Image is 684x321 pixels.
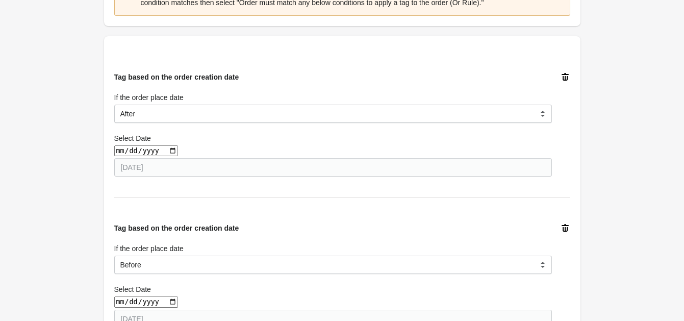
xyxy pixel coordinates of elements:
[114,134,151,142] span: Select Date
[114,73,239,81] span: Tag based on the order creation date
[114,92,184,103] label: If the order place date
[114,224,239,232] span: Tag based on the order creation date
[114,285,151,293] span: Select Date
[114,243,184,254] label: If the order place date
